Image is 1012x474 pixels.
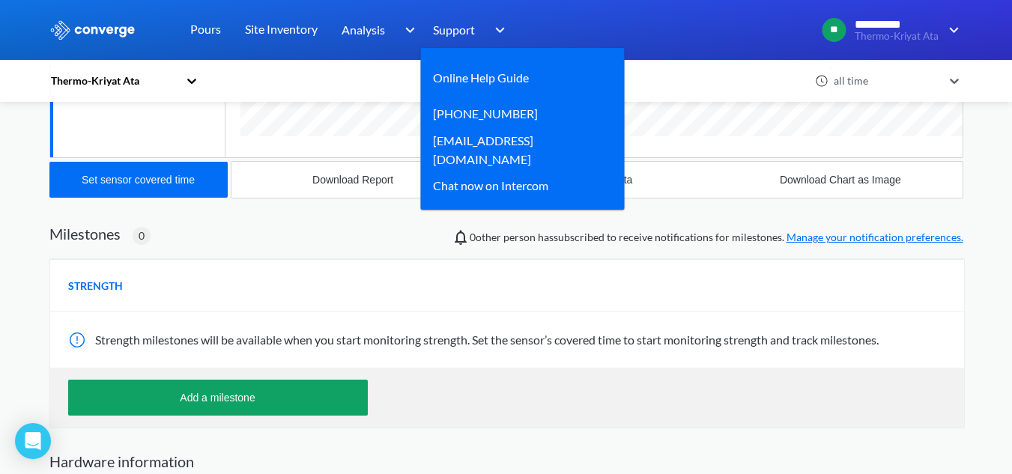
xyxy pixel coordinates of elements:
span: Strength milestones will be available when you start monitoring strength. Set the sensor’s covere... [95,332,879,347]
h2: Milestones [49,225,121,243]
a: Online Help Guide [433,68,529,87]
div: Download Report [312,174,393,186]
img: downArrow.svg [485,21,509,39]
img: logo_ewhite.svg [49,20,136,40]
img: icon-clock.svg [815,74,828,88]
a: Manage your notification preferences. [787,231,963,243]
button: Download Report [231,162,475,198]
div: Open Intercom Messenger [15,423,51,459]
img: downArrow.svg [395,21,419,39]
a: [EMAIL_ADDRESS][DOMAIN_NAME] [433,131,601,168]
span: Thermo-Kriyat Ata [855,31,939,42]
span: Support [433,20,475,39]
div: Thermo-Kriyat Ata [49,73,178,89]
button: Set sensor covered time [49,162,228,198]
img: downArrow.svg [939,21,963,39]
h2: Hardware information [49,452,963,470]
button: Download Chart as Image [718,162,962,198]
span: 0 [139,228,145,244]
span: STRENGTH [68,278,123,294]
span: 0 other [470,231,501,243]
div: Download Chart as Image [780,174,901,186]
span: person has subscribed to receive notifications for milestones. [470,229,963,246]
span: Analysis [342,20,385,39]
div: Set sensor covered time [82,174,195,186]
button: Add a milestone [68,380,368,416]
a: [PHONE_NUMBER] [433,104,538,123]
div: all time [830,73,942,89]
div: Chat now on Intercom [433,176,548,195]
img: notifications-icon.svg [452,228,470,246]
